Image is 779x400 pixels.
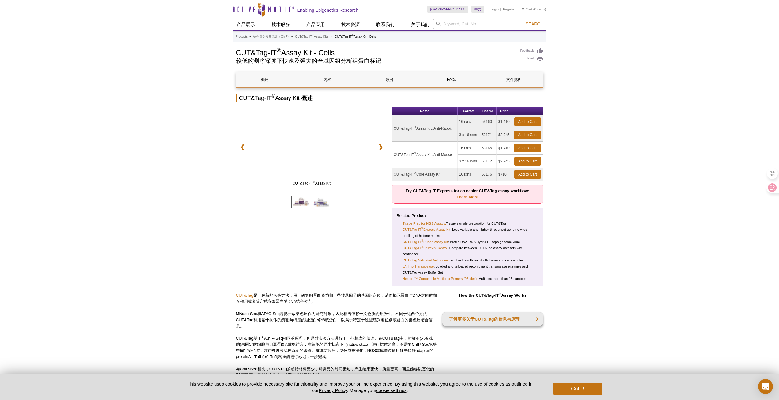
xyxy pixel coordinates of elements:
[406,189,529,199] strong: Try CUT&Tag-IT Express for an easier CUT&Tag assay workflow:
[236,140,249,154] a: ❮
[471,6,484,13] a: 中文
[480,107,497,115] th: Cat No.
[485,72,542,87] a: 文件资料
[403,263,434,269] a: pA-Tn5 Transposase
[236,335,438,360] p: CUT&Tag基于与ChIP-Seq相同的原理，但是对实验方法进行了一些相应的修改。在CUT&Tag中，新鲜的(未冷冻的)未固定的细胞与刀豆蛋白A磁珠结合，在细胞的原生状态下（native st...
[403,239,448,245] a: CUT&Tag-IT®R-loop Assay Kit
[459,293,526,298] strong: How the CUT&Tag-IT Assay Works
[458,155,480,168] td: 3 x 16 rxns
[253,34,289,40] a: 染色质免疫共沉淀（ChIP)
[497,142,512,155] td: $1,410
[520,48,543,54] a: Feedback
[421,246,423,249] sup: ®
[414,125,416,129] sup: ®
[338,19,363,30] a: 技术资源
[352,34,354,37] sup: ®
[514,144,541,152] a: Add to Cart
[421,227,423,230] sup: ®
[298,72,356,87] a: 内容
[497,128,512,142] td: $2,945
[392,168,458,181] td: CUT&Tag-IT Core Assay Kit
[236,293,253,298] a: CUT&Tag
[249,35,251,38] li: »
[442,312,543,326] a: 了解更多关于CUT&Tag的信息与原理
[514,170,541,179] a: Add to Cart
[522,7,532,11] a: Cart
[392,142,458,168] td: CUT&Tag-IT Assay Kit, Anti-Mouse
[403,227,534,239] li: : Less variable and higher-throughput genome-wide profiling of histone marks
[480,142,497,155] td: 53165
[458,142,480,155] td: 16 rxns
[295,34,328,40] a: CUT&Tag-IT®Assay Kits
[500,6,501,13] li: |
[233,19,259,30] a: 产品展示
[403,220,534,227] li: Tissue sample preparation for CUT&Tag
[522,7,524,10] img: Your Cart
[177,381,543,394] p: This website uses cookies to provide necessary site functionality and improve your online experie...
[421,239,423,242] sup: ®
[457,195,478,199] a: Learn More
[236,34,248,40] a: Products
[520,56,543,63] a: Print
[480,115,497,128] td: 53160
[335,35,376,38] li: CUT&Tag-IT Assay Kit - Cells
[376,388,406,393] button: cookie settings
[277,47,281,54] sup: ®
[312,34,314,37] sup: ®
[458,168,480,181] td: 16 rxns
[458,115,480,128] td: 16 rxns
[236,292,438,305] p: 是一种新的实验方法，用于研究组蛋白修饰和一些转录因子的基因组定位，从而揭示蛋白与DNA之间的相互作用或者鉴定感兴趣蛋白的DNA结合位点。
[319,388,347,393] a: Privacy Policy
[553,383,602,395] button: Got it!
[514,131,541,139] a: Add to Cart
[423,72,480,87] a: FAQs
[524,21,545,27] button: Search
[526,21,543,26] span: Search
[303,19,328,30] a: 产品应用
[480,155,497,168] td: 53172
[373,19,398,30] a: 联系我们
[251,180,372,186] span: CUT&Tag-IT Assay Kit
[268,19,294,30] a: 技术服务
[272,93,275,99] sup: ®
[403,263,534,276] li: : Loaded and unloaded recombinant transposase enzymes and CUT&Tag Assay Buffer Set
[407,19,433,30] a: 关于我们
[414,152,416,155] sup: ®
[403,276,534,282] li: : Multiplex more than 16 samples
[503,7,515,11] a: Register
[403,257,534,263] li: : For best results with both tissue and cell samples
[427,6,469,13] a: [GEOGRAPHIC_DATA]
[514,117,541,126] a: Add to Cart
[499,292,501,296] sup: ®
[392,107,458,115] th: Name
[374,140,387,154] a: ❯
[403,239,534,245] li: : Profile DNA-RNA Hybrid R-loops genome-wide
[361,72,418,87] a: 数据
[458,107,480,115] th: Format
[331,35,332,38] li: »
[236,72,294,87] a: 概述
[497,115,512,128] td: $1,410
[392,115,458,142] td: CUT&Tag-IT Assay Kit, Anti-Rabbit
[396,213,539,219] p: Related Products:
[291,35,293,38] li: »
[458,128,480,142] td: 3 x 16 rxns
[433,19,546,29] input: Keyword, Cat. No.
[236,58,514,64] h2: 较低的测序深度下快速及强大的全基因组分析组蛋白标记
[403,245,534,257] li: : Compare between CUT&Tag assay datasets with confidence
[480,128,497,142] td: 53171
[490,7,499,11] a: Login
[236,311,438,329] p: MNase-Seq和ATAC-Seq是把开放染色质作为研究对象，因此相当依赖于染色质的开放性。不同于这两个方法，CUT&Tag利用基于抗体的酶靶向特定的组蛋白修饰或蛋白，以揭示特定于这些感兴趣位...
[403,245,448,251] a: CUT&Tag-IT®Spike-In Control
[497,155,512,168] td: $2,945
[236,94,543,102] h2: CUT&Tag-IT Assay Kit 概述
[497,107,512,115] th: Price
[403,276,477,282] a: Nextera™-Compatible Multiplex Primers (96 plex)
[414,171,416,175] sup: ®
[403,220,446,227] a: Tissue Prep for NGS Assays:
[236,48,514,57] h1: CUT&Tag-IT Assay Kit - Cells
[297,7,358,13] h2: Enabling Epigenetics Research
[313,180,315,184] sup: ®
[236,366,438,378] p: 与ChIP-Seq相比，CUT&Tag的起始材料更少，所需要的时间更短，产生结果更快，质量更高，而且能够以更低的测序深度进行稳健的分析，从而节省时间和金钱。
[403,257,448,263] a: CUT&Tag-Validated Antibodies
